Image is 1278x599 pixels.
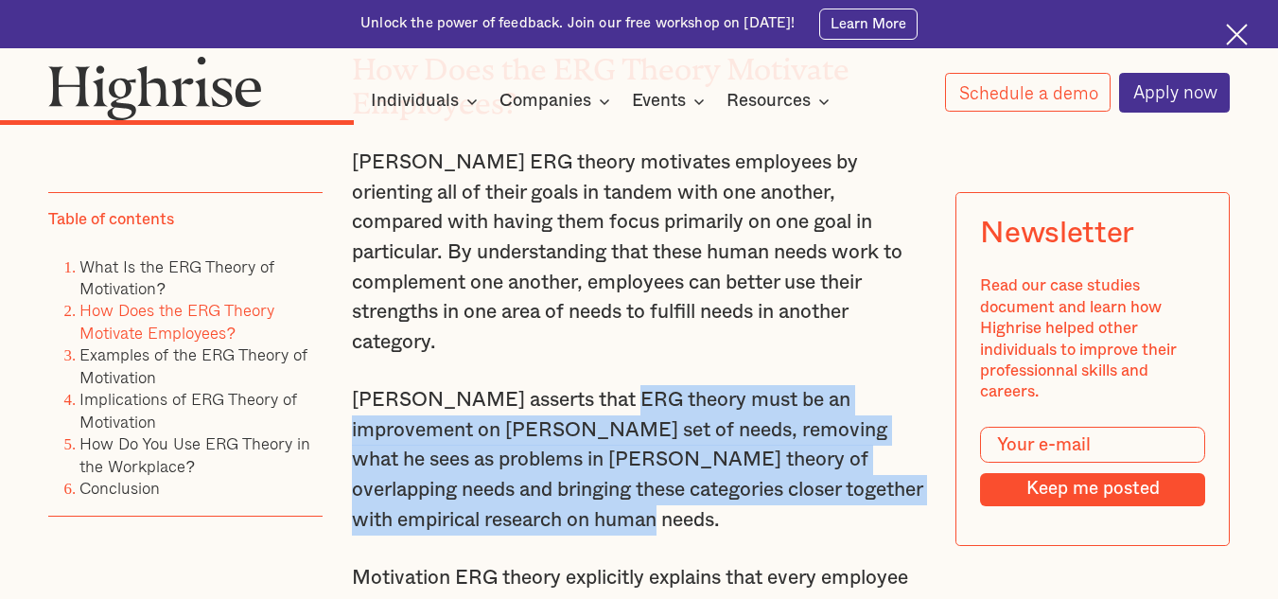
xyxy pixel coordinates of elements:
[79,342,307,389] a: Examples of the ERG Theory of Motivation
[727,90,811,113] div: Resources
[632,90,686,113] div: Events
[945,73,1112,112] a: Schedule a demo
[727,90,835,113] div: Resources
[79,431,310,478] a: How Do You Use ERG Theory in the Workplace?
[1119,73,1231,113] a: Apply now
[79,386,297,433] a: Implications of ERG Theory of Motivation
[360,14,795,33] div: Unlock the power of feedback. Join our free workshop on [DATE]!
[980,427,1205,463] input: Your e-mail
[352,385,926,535] p: [PERSON_NAME] asserts that ERG theory must be an improvement on [PERSON_NAME] set of needs, remov...
[79,297,274,344] a: How Does the ERG Theory Motivate Employees?
[632,90,710,113] div: Events
[499,90,616,113] div: Companies
[79,475,160,501] a: Conclusion
[499,90,591,113] div: Companies
[79,253,274,300] a: What Is the ERG Theory of Motivation?
[980,217,1134,252] div: Newsletter
[371,90,459,113] div: Individuals
[980,275,1205,403] div: Read our case studies document and learn how Highrise helped other individuals to improve their p...
[48,209,174,230] div: Table of contents
[371,90,483,113] div: Individuals
[980,473,1205,506] input: Keep me posted
[819,9,918,40] a: Learn More
[1226,24,1248,45] img: Cross icon
[980,427,1205,506] form: Modal Form
[48,56,262,120] img: Highrise logo
[352,148,926,358] p: [PERSON_NAME] ERG theory motivates employees by orienting all of their goals in tandem with one a...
